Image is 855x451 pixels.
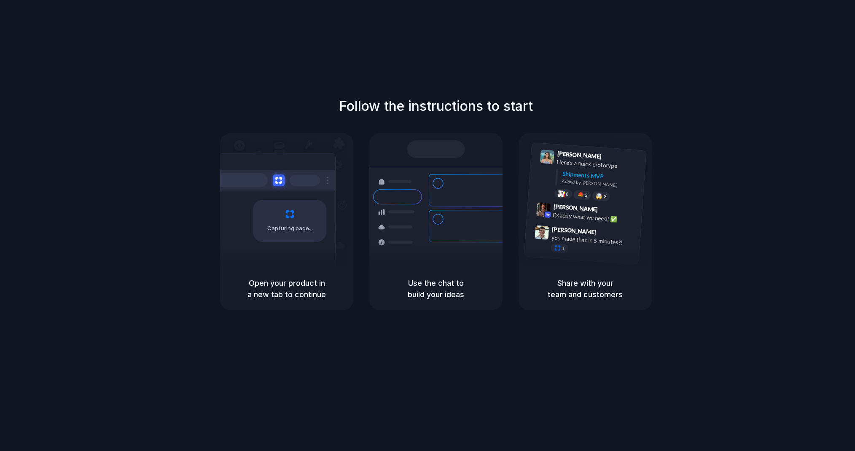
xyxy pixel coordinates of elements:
[604,194,607,199] span: 3
[599,228,616,239] span: 9:47 AM
[553,210,637,225] div: Exactly what we need! ✅
[267,224,314,233] span: Capturing page
[379,277,492,300] h5: Use the chat to build your ideas
[230,277,343,300] h5: Open your product in a new tab to continue
[600,206,618,216] span: 9:42 AM
[562,246,565,250] span: 1
[552,224,597,236] span: [PERSON_NAME]
[585,193,588,197] span: 5
[553,201,598,214] span: [PERSON_NAME]
[596,193,603,199] div: 🤯
[562,177,639,190] div: Added by [PERSON_NAME]
[604,153,621,163] span: 9:41 AM
[566,191,569,196] span: 8
[557,149,602,161] span: [PERSON_NAME]
[551,233,635,247] div: you made that in 5 minutes?!
[562,169,640,183] div: Shipments MVP
[557,157,641,172] div: Here's a quick prototype
[339,96,533,116] h1: Follow the instructions to start
[529,277,642,300] h5: Share with your team and customers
